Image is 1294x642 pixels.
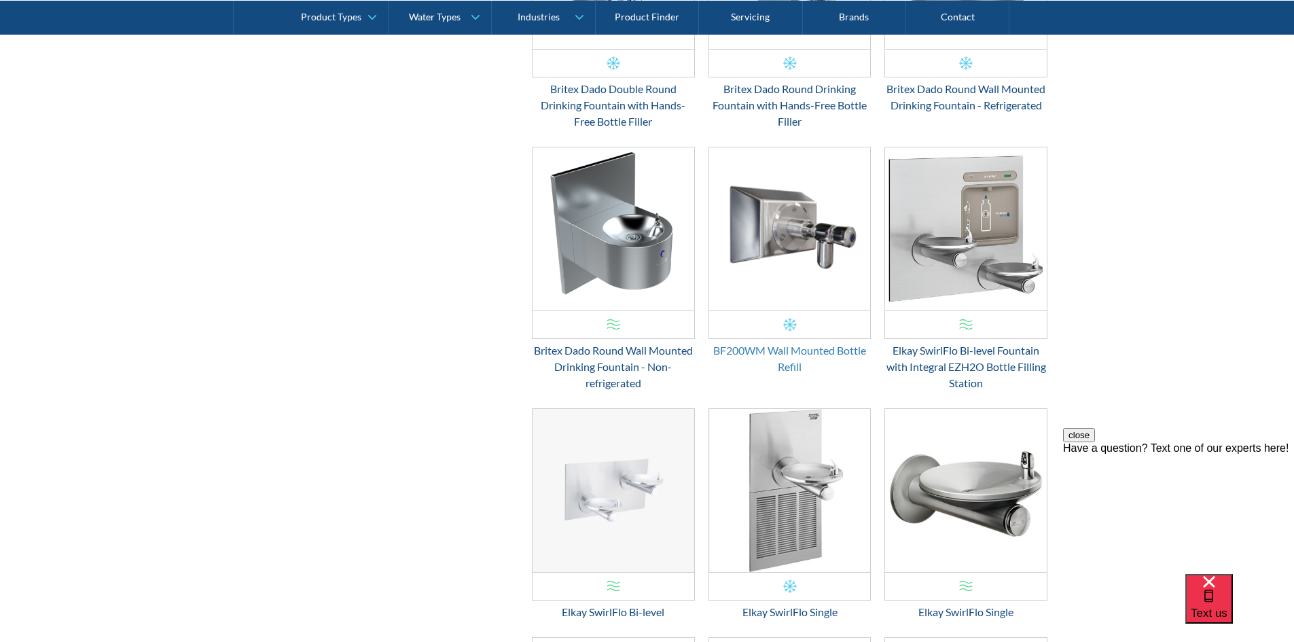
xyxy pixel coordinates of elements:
div: Elkay SwirlFlo Single [708,604,871,620]
a: Elkay SwirlFlo Bi-level Fountain with Integral EZH2O Bottle Filling StationElkay SwirlFlo Bi-leve... [884,147,1047,391]
div: Britex Dado Double Round Drinking Fountain with Hands-Free Bottle Filler [532,81,695,130]
img: Elkay SwirlFlo Single [885,409,1047,572]
div: Elkay SwirlFlo Single [884,604,1047,620]
div: Britex Dado Round Drinking Fountain with Hands-Free Bottle Filler [708,81,871,130]
a: Elkay SwirlFlo Bi-levelElkay SwirlFlo Bi-level [532,408,695,620]
a: Elkay SwirlFlo Single Elkay SwirlFlo Single [708,408,871,620]
div: Product Types [301,11,361,22]
div: Britex Dado Round Wall Mounted Drinking Fountain - Non-refrigerated [532,342,695,391]
img: Elkay SwirlFlo Single [709,409,871,572]
a: BF200WM Wall Mounted Bottle RefillBF200WM Wall Mounted Bottle Refill [708,147,871,375]
a: Britex Dado Round Wall Mounted Drinking Fountain - Non-refrigeratedBritex Dado Round Wall Mounted... [532,147,695,391]
div: Industries [518,11,560,22]
iframe: podium webchat widget bubble [1185,574,1294,642]
div: Britex Dado Round Wall Mounted Drinking Fountain - Refrigerated [884,81,1047,113]
div: Elkay SwirlFlo Bi-level Fountain with Integral EZH2O Bottle Filling Station [884,342,1047,391]
img: BF200WM Wall Mounted Bottle Refill [709,147,871,310]
img: Elkay SwirlFlo Bi-level Fountain with Integral EZH2O Bottle Filling Station [885,147,1047,310]
img: Elkay SwirlFlo Bi-level [533,409,694,572]
div: BF200WM Wall Mounted Bottle Refill [708,342,871,375]
div: Water Types [409,11,461,22]
a: Elkay SwirlFlo SingleElkay SwirlFlo Single [884,408,1047,620]
img: Britex Dado Round Wall Mounted Drinking Fountain - Non-refrigerated [533,147,694,310]
div: Elkay SwirlFlo Bi-level [532,604,695,620]
iframe: podium webchat widget prompt [1063,428,1294,591]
